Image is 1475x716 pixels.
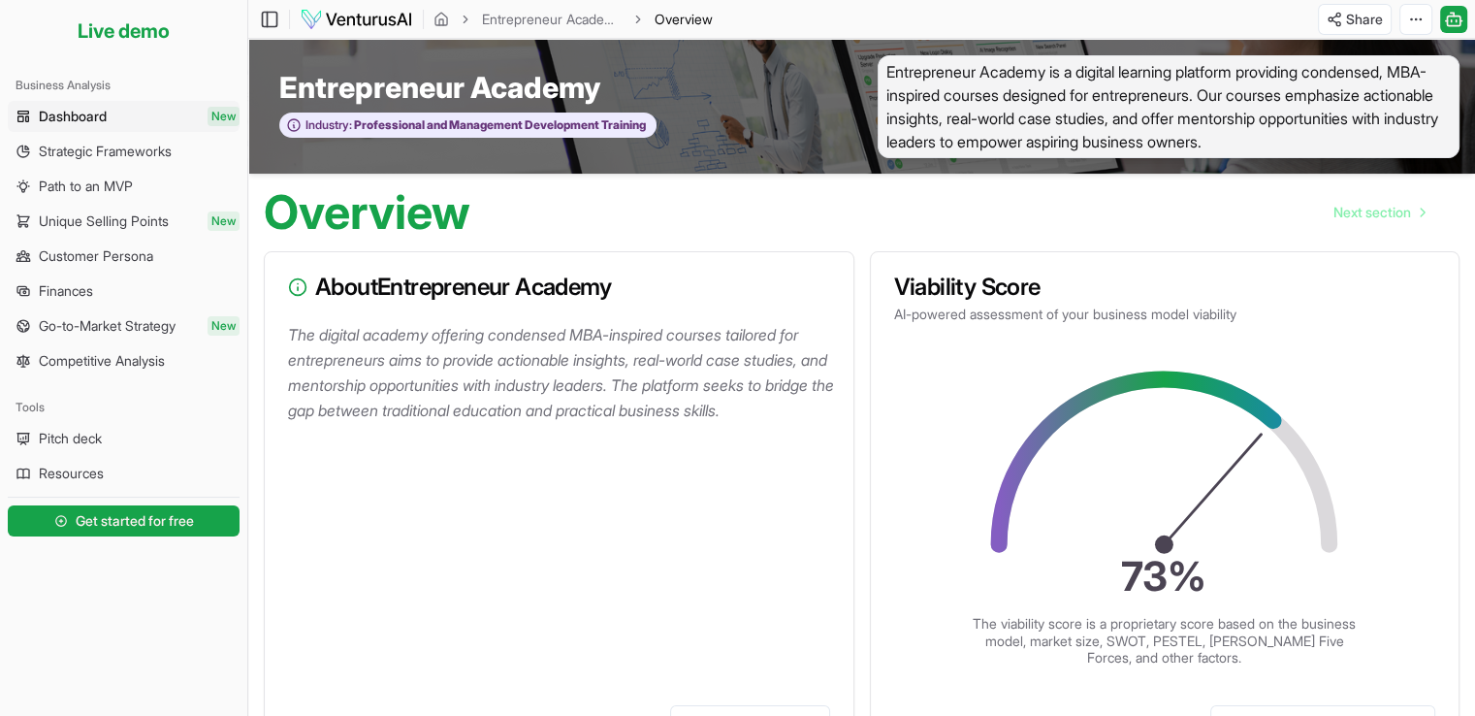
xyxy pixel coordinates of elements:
a: Unique Selling PointsNew [8,206,240,237]
button: Share [1318,4,1392,35]
span: Customer Persona [39,246,153,266]
a: Entrepreneur Academy [482,10,622,29]
nav: pagination [1318,193,1440,232]
span: Professional and Management Development Training [352,117,646,133]
a: Path to an MVP [8,171,240,202]
span: Resources [39,464,104,483]
h1: Overview [264,189,470,236]
span: Get started for free [76,511,194,531]
img: logo [300,8,413,31]
a: Customer Persona [8,241,240,272]
a: Strategic Frameworks [8,136,240,167]
a: Get started for free [8,502,240,540]
span: New [208,107,240,126]
div: Tools [8,392,240,423]
span: Industry: [305,117,352,133]
button: Get started for free [8,505,240,537]
span: Entrepreneur Academy [279,70,600,105]
span: Overview [655,10,713,29]
span: Finances [39,281,93,301]
nav: breadcrumb [433,10,713,29]
span: Competitive Analysis [39,351,165,371]
span: Dashboard [39,107,107,126]
span: New [208,212,240,231]
a: Go-to-Market StrategyNew [8,310,240,342]
a: Go to next page [1318,193,1440,232]
div: Business Analysis [8,70,240,101]
h3: About Entrepreneur Academy [288,276,830,299]
text: 73 % [1122,552,1207,601]
span: Entrepreneur Academy is a digital learning platform providing condensed, MBA-inspired courses des... [878,55,1460,158]
span: Path to an MVP [39,177,133,196]
a: Finances [8,276,240,307]
a: Resources [8,458,240,489]
p: AI-powered assessment of your business model viability [894,305,1436,324]
a: Pitch deck [8,423,240,454]
span: New [208,316,240,336]
span: Go-to-Market Strategy [39,316,176,336]
a: DashboardNew [8,101,240,132]
span: Unique Selling Points [39,212,169,231]
h3: Viability Score [894,276,1436,299]
span: Share [1346,10,1383,29]
button: Industry:Professional and Management Development Training [279,113,657,139]
p: The viability score is a proprietary score based on the business model, market size, SWOT, PESTEL... [971,615,1359,667]
p: The digital academy offering condensed MBA-inspired courses tailored for entrepreneurs aims to pr... [288,322,838,423]
a: Competitive Analysis [8,345,240,376]
span: Pitch deck [39,429,102,448]
span: Strategic Frameworks [39,142,172,161]
span: Next section [1333,203,1411,222]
